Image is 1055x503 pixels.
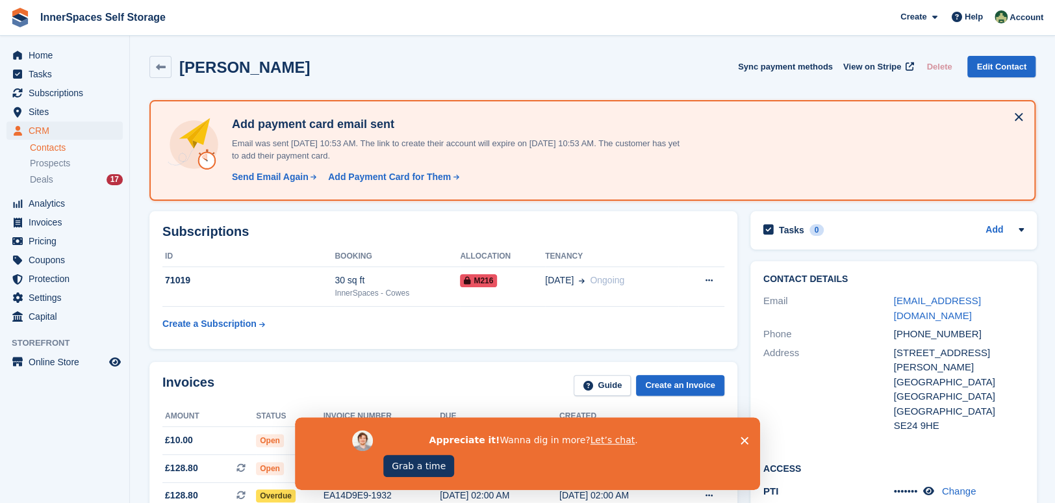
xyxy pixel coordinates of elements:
[6,270,123,288] a: menu
[894,419,1024,433] div: SE24 9HE
[559,406,678,427] th: Created
[335,274,460,287] div: 30 sq ft
[985,223,1003,238] a: Add
[440,489,559,502] div: [DATE] 02:00 AM
[295,417,760,490] iframe: Survey by David from Stora
[30,173,123,187] a: Deals 17
[440,406,559,427] th: Due
[107,354,123,370] a: Preview store
[6,251,123,269] a: menu
[894,346,1024,375] div: [STREET_ADDRESS][PERSON_NAME]
[335,246,460,267] th: Booking
[809,224,824,236] div: 0
[29,270,107,288] span: Protection
[162,224,724,239] h2: Subscriptions
[965,10,983,23] span: Help
[545,246,678,267] th: Tenancy
[29,232,107,250] span: Pricing
[6,65,123,83] a: menu
[29,289,107,307] span: Settings
[256,434,284,447] span: Open
[29,353,107,371] span: Online Store
[165,461,198,475] span: £128.80
[763,327,894,342] div: Phone
[460,274,497,287] span: M216
[6,289,123,307] a: menu
[29,122,107,140] span: CRM
[763,485,778,497] span: PTI
[232,170,309,184] div: Send Email Again
[6,103,123,121] a: menu
[30,174,53,186] span: Deals
[29,194,107,213] span: Analytics
[324,406,440,427] th: Invoice number
[256,462,284,475] span: Open
[763,461,1024,474] h2: Access
[559,489,678,502] div: [DATE] 02:00 AM
[12,337,129,350] span: Storefront
[6,213,123,231] a: menu
[29,251,107,269] span: Coupons
[942,485,976,497] a: Change
[162,406,256,427] th: Amount
[30,157,123,170] a: Prospects
[763,346,894,433] div: Address
[256,406,323,427] th: Status
[10,8,30,27] img: stora-icon-8386f47178a22dfd0bd8f6a31ec36ba5ce8667c1dd55bd0f319d3a0aa187defe.svg
[779,224,804,236] h2: Tasks
[921,56,957,77] button: Delete
[165,489,198,502] span: £128.80
[894,295,981,321] a: [EMAIL_ADDRESS][DOMAIN_NAME]
[838,56,917,77] a: View on Stripe
[30,142,123,154] a: Contacts
[6,122,123,140] a: menu
[738,56,833,77] button: Sync payment methods
[900,10,926,23] span: Create
[324,489,440,502] div: EA14D9E9-1932
[29,65,107,83] span: Tasks
[335,287,460,299] div: InnerSpaces - Cowes
[165,433,193,447] span: £10.00
[995,10,1008,23] img: Paula Amey
[6,353,123,371] a: menu
[162,317,257,331] div: Create a Subscription
[894,404,1024,419] div: [GEOGRAPHIC_DATA]
[574,375,631,396] a: Guide
[590,275,624,285] span: Ongoing
[162,246,335,267] th: ID
[6,307,123,326] a: menu
[107,174,123,185] div: 17
[179,58,310,76] h2: [PERSON_NAME]
[460,246,545,267] th: Allocation
[545,274,574,287] span: [DATE]
[894,327,1024,342] div: [PHONE_NUMBER]
[636,375,724,396] a: Create an Invoice
[763,274,1024,285] h2: Contact Details
[323,170,461,184] a: Add Payment Card for Them
[894,389,1024,404] div: [GEOGRAPHIC_DATA]
[29,307,107,326] span: Capital
[29,84,107,102] span: Subscriptions
[894,375,1024,390] div: [GEOGRAPHIC_DATA]
[6,84,123,102] a: menu
[1010,11,1043,24] span: Account
[328,170,451,184] div: Add Payment Card for Them
[843,60,901,73] span: View on Stripe
[30,157,70,170] span: Prospects
[227,137,681,162] p: Email was sent [DATE] 10:53 AM. The link to create their account will expire on [DATE] 10:53 AM. ...
[227,117,681,132] h4: Add payment card email sent
[6,46,123,64] a: menu
[6,232,123,250] a: menu
[29,46,107,64] span: Home
[166,117,222,172] img: add-payment-card-4dbda4983b697a7845d177d07a5d71e8a16f1ec00487972de202a45f1e8132f5.svg
[6,194,123,213] a: menu
[162,274,335,287] div: 71019
[256,489,296,502] span: Overdue
[894,485,918,497] span: •••••••
[763,294,894,323] div: Email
